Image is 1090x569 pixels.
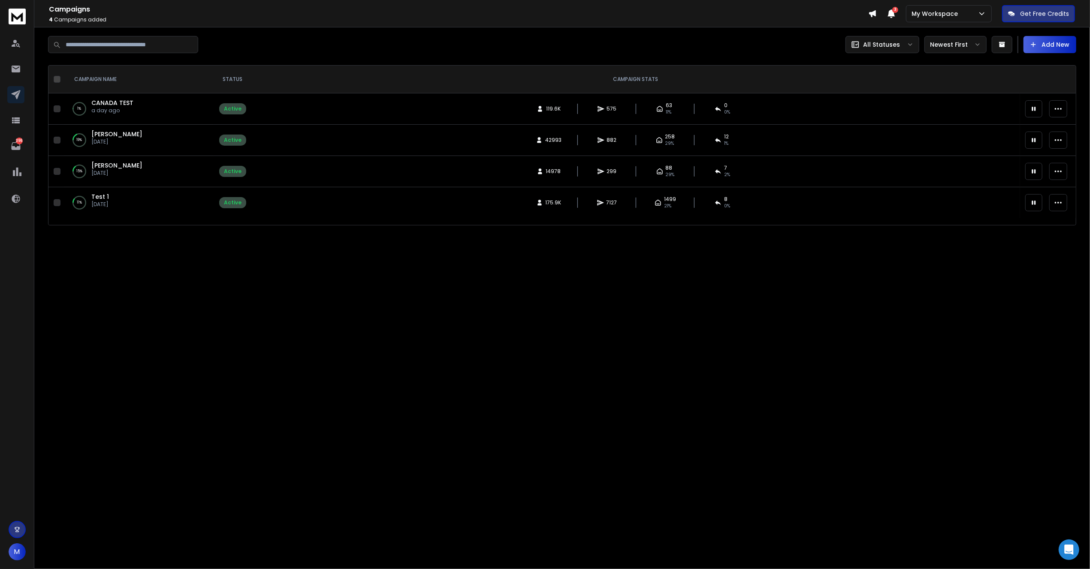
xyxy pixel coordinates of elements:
span: 882 [607,137,617,144]
button: Get Free Credits [1002,5,1075,22]
a: [PERSON_NAME] [91,161,142,170]
a: CANADA TEST [91,99,133,107]
span: 0 % [724,203,730,210]
span: 1 % [724,140,728,147]
p: Campaigns added [49,16,868,23]
p: [DATE] [91,201,109,208]
a: Test 1 [91,192,109,201]
span: 0 [724,102,728,109]
p: [DATE] [91,170,142,177]
span: 29 % [666,171,675,178]
span: 21 % [664,203,671,210]
span: 7 [724,165,727,171]
a: 396 [7,138,24,155]
span: 175.9K [546,199,562,206]
div: Active [224,199,242,206]
span: 299 [607,168,617,175]
p: 15 % [76,167,82,176]
a: [PERSON_NAME] [91,130,142,138]
p: 1 % [78,105,82,113]
td: 11%Test 1[DATE] [64,187,214,219]
div: Active [224,105,242,112]
div: Active [224,137,242,144]
span: 7127 [607,199,617,206]
th: CAMPAIGN NAME [64,66,214,93]
p: a day ago [91,107,133,114]
div: Open Intercom Messenger [1059,539,1079,560]
button: Add New [1024,36,1076,53]
span: 42993 [545,137,562,144]
span: 63 [666,102,672,109]
span: 258 [665,133,675,140]
span: 88 [666,165,673,171]
span: 575 [607,105,617,112]
span: 2 % [724,171,730,178]
span: 12 [724,133,729,140]
span: 11 % [666,109,671,116]
p: All Statuses [863,40,900,49]
span: 14978 [546,168,561,175]
p: 11 % [77,198,82,207]
span: 119.6K [546,105,561,112]
td: 15%[PERSON_NAME][DATE] [64,156,214,187]
p: 396 [16,138,23,144]
span: 1499 [664,196,676,203]
p: 19 % [77,136,82,144]
span: 3 [892,7,898,13]
p: My Workspace [912,9,961,18]
p: Get Free Credits [1020,9,1069,18]
span: 29 % [665,140,674,147]
h1: Campaigns [49,4,868,15]
th: STATUS [214,66,251,93]
button: M [9,543,26,560]
span: 8 [724,196,728,203]
span: 0 % [724,109,730,116]
div: Active [224,168,242,175]
img: logo [9,9,26,24]
td: 19%[PERSON_NAME][DATE] [64,125,214,156]
button: Newest First [924,36,987,53]
p: [DATE] [91,138,142,145]
th: CAMPAIGN STATS [251,66,1020,93]
span: 4 [49,16,53,23]
td: 1%CANADA TESTa day ago [64,93,214,125]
